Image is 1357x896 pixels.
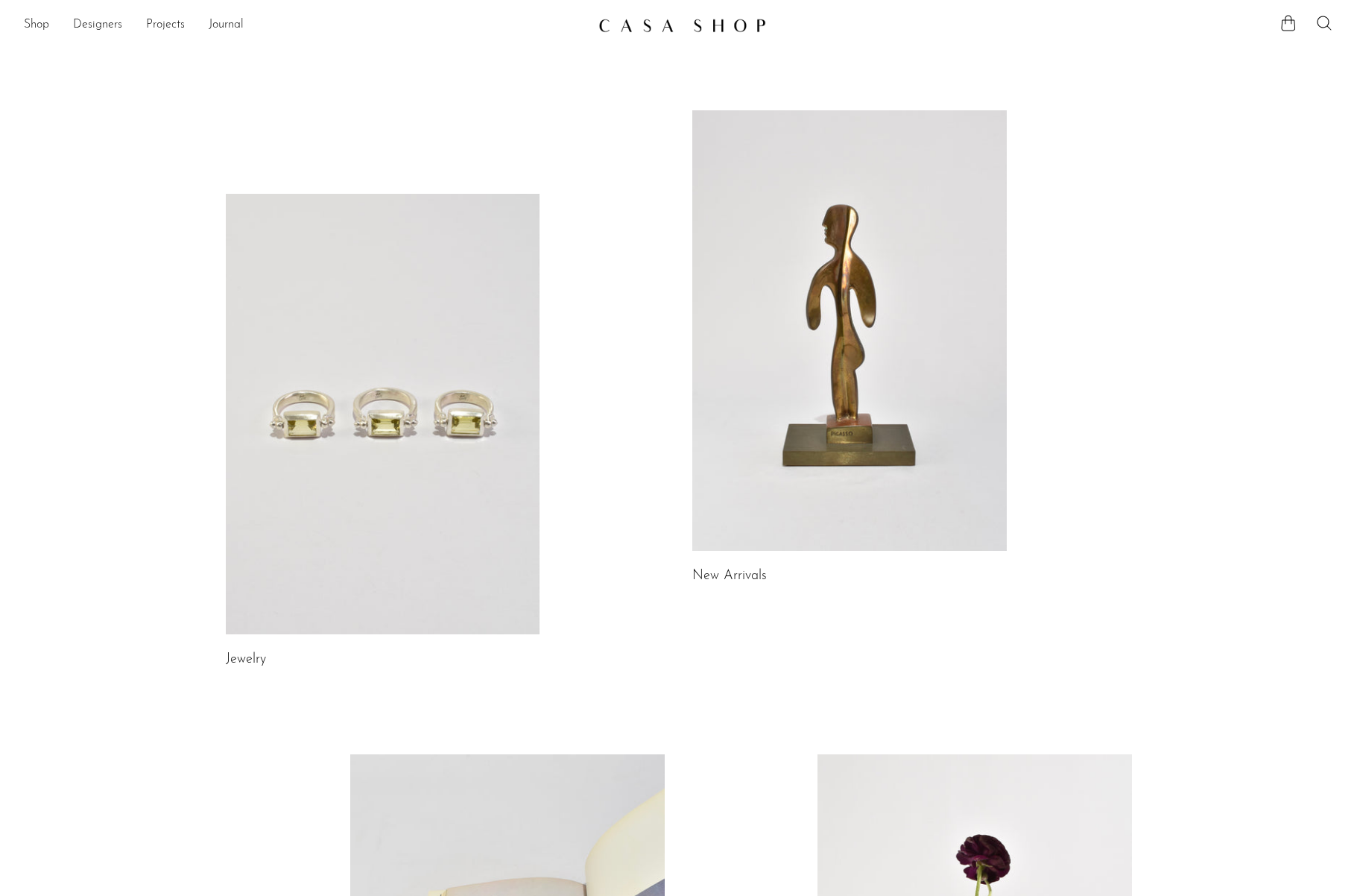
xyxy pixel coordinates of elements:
[692,570,767,583] a: New Arrivals
[209,16,244,35] a: Journal
[226,653,266,666] a: Jewelry
[24,13,586,38] ul: NEW HEADER MENU
[24,13,586,38] nav: Desktop navigation
[24,16,49,35] a: Shop
[146,16,185,35] a: Projects
[73,16,122,35] a: Designers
